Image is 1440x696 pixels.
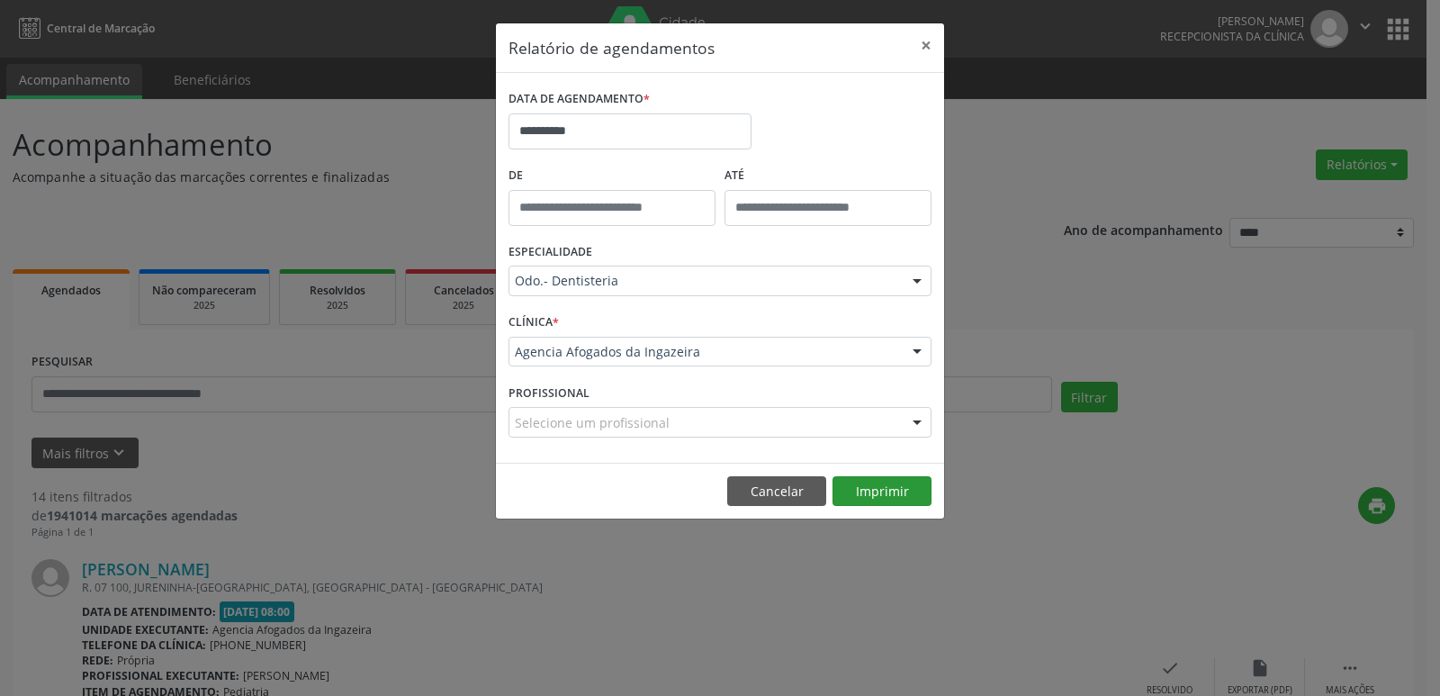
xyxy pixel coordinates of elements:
label: De [508,162,715,190]
button: Imprimir [832,476,931,507]
span: Agencia Afogados da Ingazeira [515,343,895,361]
h5: Relatório de agendamentos [508,36,715,59]
button: Cancelar [727,476,826,507]
label: ATÉ [724,162,931,190]
button: Close [908,23,944,68]
label: ESPECIALIDADE [508,239,592,267]
label: CLÍNICA [508,309,559,337]
label: DATA DE AGENDAMENTO [508,86,650,113]
label: PROFISSIONAL [508,379,589,407]
span: Odo.- Dentisteria [515,272,895,290]
span: Selecione um profissional [515,413,670,432]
